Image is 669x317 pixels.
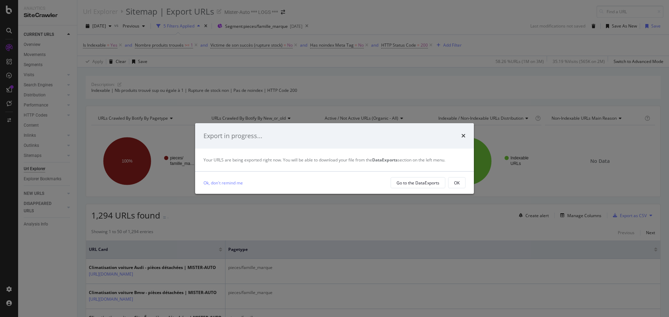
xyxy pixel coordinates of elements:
button: OK [448,177,466,188]
button: Go to the DataExports [391,177,445,188]
a: Ok, don't remind me [203,179,243,187]
div: OK [454,180,460,186]
strong: DataExports [372,157,398,163]
div: modal [195,123,474,194]
div: times [461,132,466,141]
div: Your URLS are being exported right now. You will be able to download your file from the [203,157,466,163]
span: section on the left menu. [372,157,445,163]
div: Go to the DataExports [397,180,439,186]
div: Export in progress... [203,132,262,141]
